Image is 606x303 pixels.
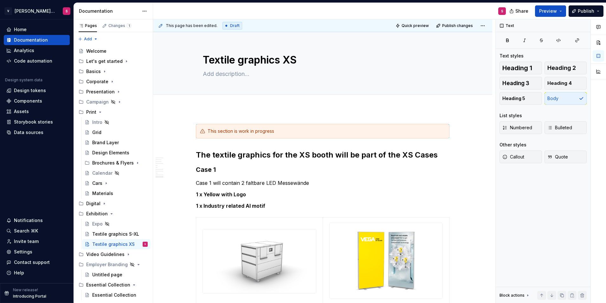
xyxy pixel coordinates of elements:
div: Basics [76,66,150,77]
strong: 1 x Yellow with Logo [196,191,246,198]
div: Print [76,107,150,117]
div: Changes [108,23,132,28]
a: Welcome [76,46,150,56]
div: S [501,9,503,14]
div: [PERSON_NAME] Brand Portal [15,8,55,14]
span: Draft [230,23,240,28]
button: Publish changes [434,21,476,30]
a: Textile graphics XSS [82,239,150,249]
button: Search ⌘K [4,226,70,236]
span: Quote [547,154,568,160]
div: V [4,7,12,15]
div: Video Guidelines [76,249,150,259]
span: Add [84,37,92,42]
div: Campaign [76,97,150,107]
p: Case 1 will contain 2 faltbare LED Messewände [196,179,449,187]
textarea: Textile graphics XS [202,52,441,68]
div: Analytics [14,47,34,54]
div: Exhibition [86,211,108,217]
div: Design Elements [92,150,129,156]
button: Help [4,268,70,278]
span: Heading 3 [502,80,529,86]
div: Exhibition [76,209,150,219]
a: Cars [82,178,150,188]
div: Components [14,98,42,104]
a: Components [4,96,70,106]
div: Assets [14,108,29,115]
img: c80e23ea-1f34-44e9-b3eb-0f335e55b5e2.jpeg [203,229,316,293]
div: Settings [14,249,32,255]
span: Callout [502,154,524,160]
div: Code automation [14,58,52,64]
a: Settings [4,247,70,257]
a: Untitled page [82,270,150,280]
div: Other styles [500,142,526,148]
span: Preview [539,8,557,14]
div: Grid [92,129,101,136]
a: Assets [4,106,70,117]
div: Essential Collection [92,292,136,298]
div: Design system data [5,77,42,83]
a: Brand Layer [82,138,150,148]
div: Textile graphics XS [92,241,135,247]
button: Contact support [4,257,70,267]
a: Data sources [4,127,70,138]
div: Video Guidelines [86,251,125,258]
div: List styles [500,112,522,119]
a: Invite team [4,236,70,246]
div: Pages [79,23,97,28]
div: Let's get started [86,58,123,64]
div: Text styles [500,53,524,59]
div: Invite team [14,238,39,245]
div: Search ⌘K [14,228,38,234]
div: Campaign [86,99,109,105]
button: Heading 5 [500,92,542,105]
a: Calendar [82,168,150,178]
div: Digital [76,199,150,209]
a: Materials [82,188,150,199]
div: Presentation [76,87,150,97]
div: Employer Branding [76,259,150,270]
div: Notifications [14,217,43,224]
div: Basics [86,68,101,75]
p: Introducing Portal [13,294,46,299]
div: Help [14,270,24,276]
div: Brochures & Flyers [92,160,134,166]
div: Documentation [14,37,48,43]
div: Untitled page [92,272,122,278]
a: Code automation [4,56,70,66]
button: Publish [569,5,603,17]
div: Print [86,109,96,115]
a: Textile graphics S-XL [82,229,150,239]
span: Publish changes [442,23,473,28]
div: S [144,241,146,247]
button: Numbered [500,121,542,134]
span: Heading 1 [502,65,532,71]
span: Bulleted [547,125,572,131]
span: Publish [578,8,594,14]
div: Documentation [79,8,139,14]
h3: Case 1 [196,165,449,174]
h2: The textile graphics for the XS booth will be part of the XS Cases [196,150,449,160]
a: Expo [82,219,150,229]
button: Quote [545,151,587,163]
span: Heading 4 [547,80,572,86]
button: V[PERSON_NAME] Brand PortalS [1,4,72,18]
div: Employer Branding [86,261,128,268]
span: Heading 2 [547,65,576,71]
div: Home [14,26,27,33]
div: Corporate [86,78,108,85]
div: Essential Collection [76,280,150,290]
div: Calendar [92,170,113,176]
a: Documentation [4,35,70,45]
div: Storybook stories [14,119,53,125]
span: Quick preview [402,23,429,28]
div: Brochures & Flyers [82,158,150,168]
div: Cars [92,180,102,186]
div: Intro [92,119,102,125]
button: Callout [500,151,542,163]
div: Data sources [14,129,43,136]
img: 0c018715-161d-4e3e-9f53-e6b4ed180e8a.jpg [330,223,442,299]
a: Design tokens [4,85,70,96]
strong: 1 x Industry related AI motif [196,203,265,209]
